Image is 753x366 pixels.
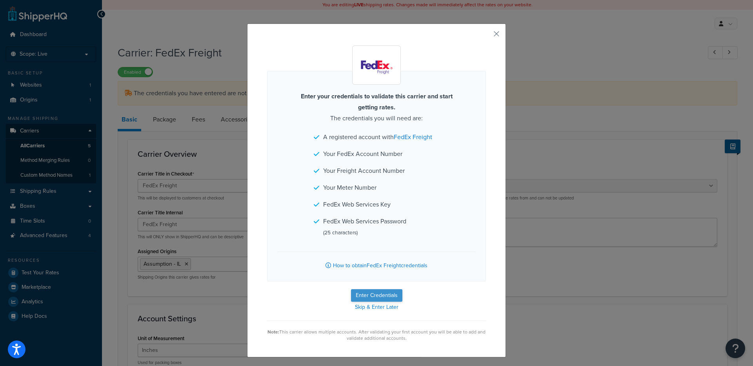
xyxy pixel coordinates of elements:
[314,149,439,159] li: Your FedEx Account Number
[267,328,279,335] strong: Note:
[323,228,358,236] small: (25 characters)
[277,252,476,271] a: How to obtainFedEx Freightcredentials
[314,199,439,210] li: FedEx Web Services Key
[314,216,439,238] li: FedEx Web Services Password
[301,92,453,112] strong: Enter your credentials to validate this carrier and start getting rates.
[354,47,399,83] img: FedEx Freight
[394,132,432,141] a: FedEx Freight
[314,165,439,176] li: Your Freight Account Number
[290,91,463,124] p: The credentials you will need are:
[314,132,439,143] li: A registered account with
[267,302,486,313] a: Skip & Enter Later
[267,329,486,341] div: This carrier allows multiple accounts. After validating your first account you will be able to ad...
[314,182,439,193] li: Your Meter Number
[351,289,402,302] button: Enter Credentials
